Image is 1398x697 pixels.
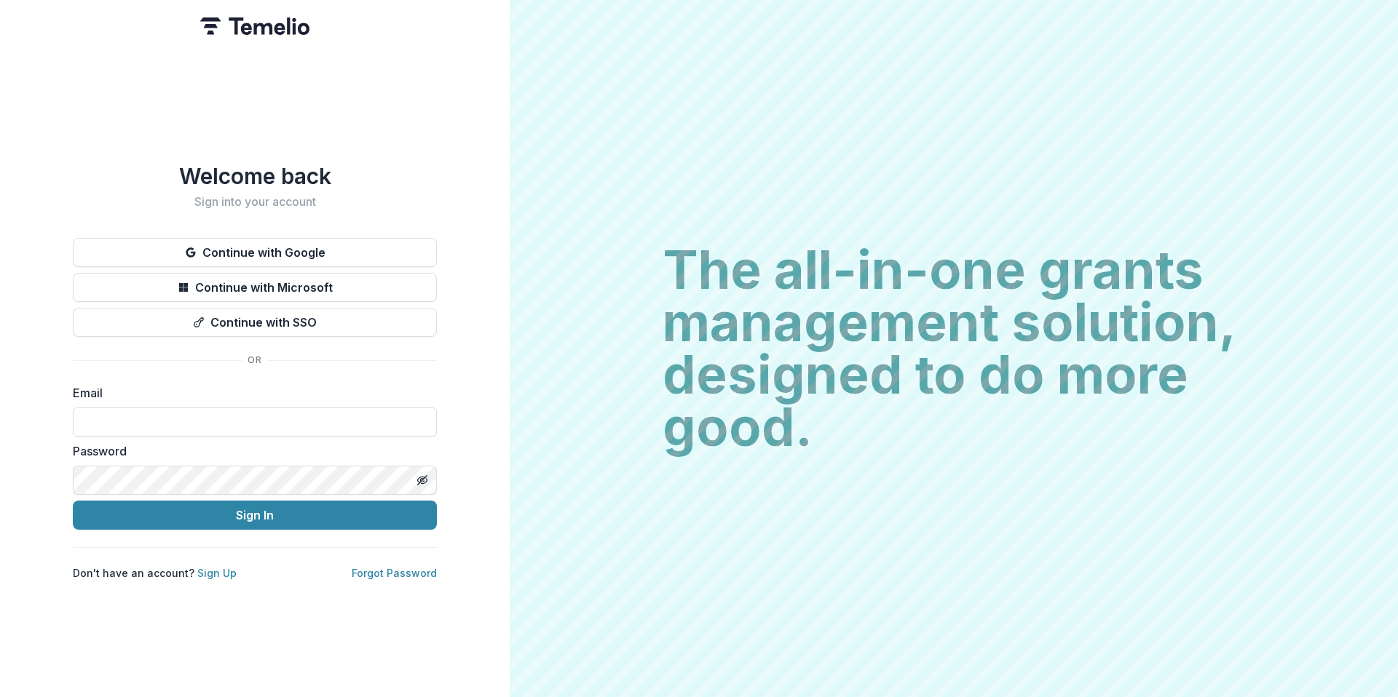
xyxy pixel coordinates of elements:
button: Sign In [73,501,437,530]
label: Password [73,442,428,460]
p: Don't have an account? [73,565,237,581]
h2: Sign into your account [73,195,437,209]
button: Continue with Microsoft [73,273,437,302]
h1: Welcome back [73,163,437,189]
a: Sign Up [197,567,237,579]
label: Email [73,384,428,402]
a: Forgot Password [352,567,437,579]
button: Toggle password visibility [411,469,434,492]
img: Temelio [200,17,309,35]
button: Continue with Google [73,238,437,267]
button: Continue with SSO [73,308,437,337]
